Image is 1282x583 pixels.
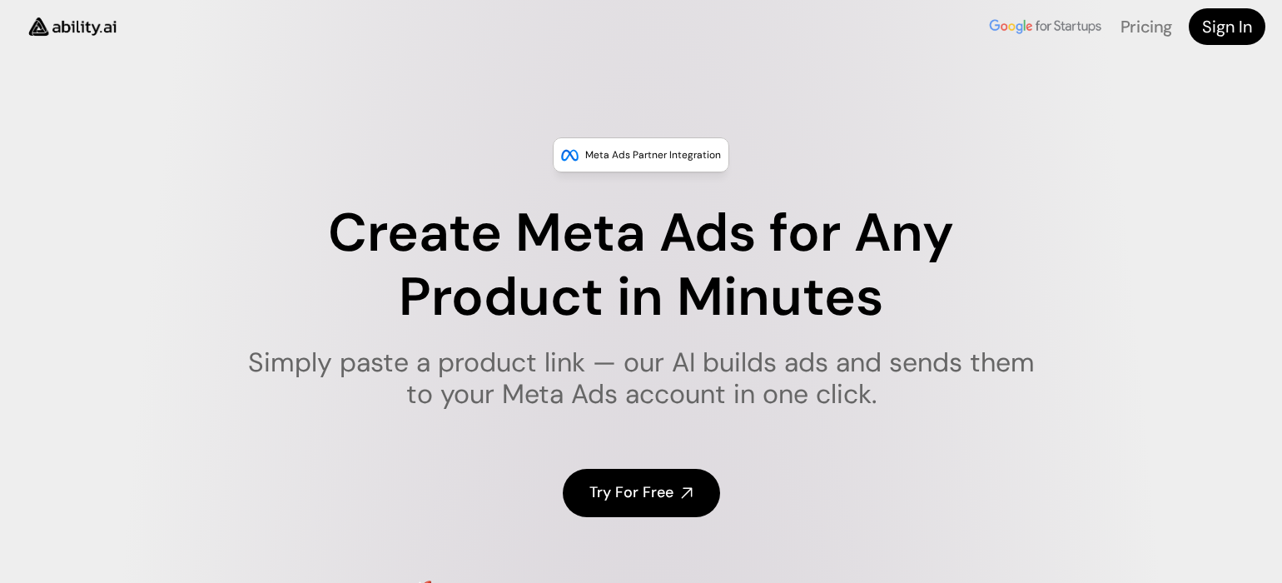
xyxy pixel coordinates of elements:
a: Try For Free [563,469,720,516]
a: Sign In [1189,8,1265,45]
h1: Create Meta Ads for Any Product in Minutes [237,202,1046,330]
h1: Simply paste a product link — our AI builds ads and sends them to your Meta Ads account in one cl... [237,346,1046,411]
h4: Sign In [1202,15,1252,38]
p: Meta Ads Partner Integration [585,147,721,163]
h4: Try For Free [589,482,673,503]
a: Pricing [1121,16,1172,37]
